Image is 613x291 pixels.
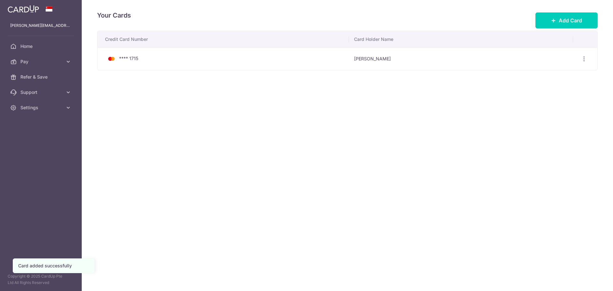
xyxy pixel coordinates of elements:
[20,74,63,80] span: Refer & Save
[18,263,89,269] div: Card added successfully
[10,22,72,29] p: [PERSON_NAME][EMAIL_ADDRESS][DOMAIN_NAME]
[97,10,131,20] h4: Your Cards
[20,43,63,50] span: Home
[105,55,118,63] img: Bank Card
[8,5,39,13] img: CardUp
[349,31,573,48] th: Card Holder Name
[572,272,607,288] iframe: Opens a widget where you can find more information
[97,31,349,48] th: Credit Card Number
[20,58,63,65] span: Pay
[349,48,573,70] td: [PERSON_NAME]
[20,104,63,111] span: Settings
[535,12,598,28] button: Add Card
[20,89,63,96] span: Support
[559,17,582,24] span: Add Card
